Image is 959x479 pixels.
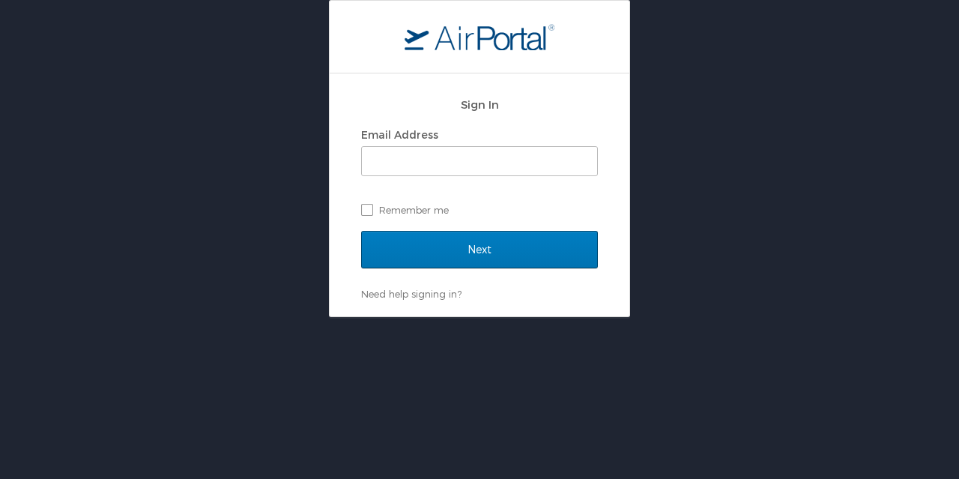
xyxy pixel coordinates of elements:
[361,199,598,221] label: Remember me
[361,128,438,141] label: Email Address
[361,96,598,113] h2: Sign In
[361,231,598,268] input: Next
[361,288,462,300] a: Need help signing in?
[405,23,554,50] img: logo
